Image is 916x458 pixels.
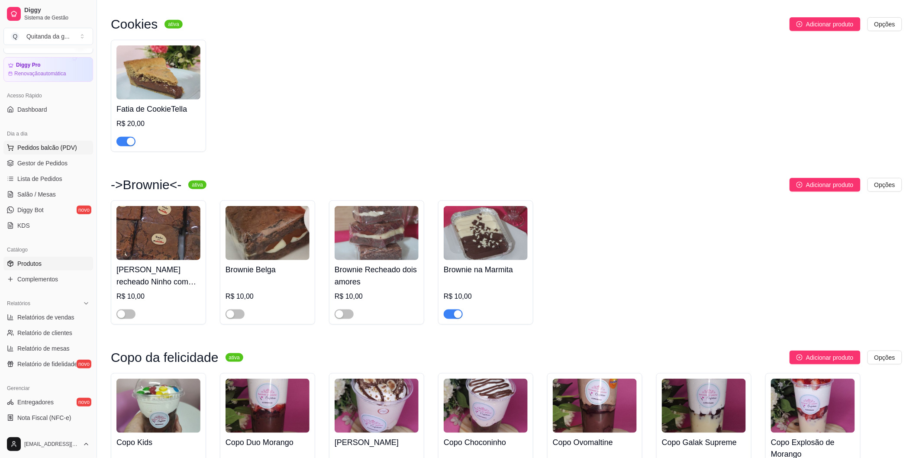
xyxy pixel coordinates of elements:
[3,141,93,155] button: Pedidos balcão (PDV)
[806,19,854,29] span: Adicionar produto
[3,257,93,271] a: Produtos
[226,264,310,276] h4: Brownie Belga
[3,243,93,257] div: Catálogo
[444,206,528,260] img: product-image
[116,206,200,260] img: product-image
[3,57,93,82] a: Diggy ProRenovaçãoautomática
[790,351,861,364] button: Adicionar produto
[24,6,90,14] span: Diggy
[3,89,93,103] div: Acesso Rápido
[553,379,637,433] img: product-image
[3,203,93,217] a: Diggy Botnovo
[111,180,181,190] h3: ->Brownie<-
[24,441,79,448] span: [EMAIL_ADDRESS][DOMAIN_NAME]
[116,436,200,448] h4: Copo Kids
[116,45,200,100] img: product-image
[444,436,528,448] h4: Copo Choconinho
[3,342,93,355] a: Relatório de mesas
[116,291,200,302] div: R$ 10,00
[17,275,58,284] span: Complementos
[226,353,243,362] sup: ativa
[335,264,419,288] h4: Brownie Recheado dois amores
[335,206,419,260] img: product-image
[17,313,74,322] span: Relatórios de vendas
[444,291,528,302] div: R$ 10,00
[17,174,62,183] span: Lista de Pedidos
[188,181,206,189] sup: ativa
[3,395,93,409] a: Entregadoresnovo
[17,190,56,199] span: Salão / Mesas
[3,172,93,186] a: Lista de Pedidos
[3,357,93,371] a: Relatório de fidelidadenovo
[797,21,803,27] span: plus-circle
[116,103,200,115] h4: Fatia de CookieTella
[17,413,71,422] span: Nota Fiscal (NFC-e)
[3,434,93,455] button: [EMAIL_ADDRESS][DOMAIN_NAME]
[17,398,54,406] span: Entregadores
[771,379,855,433] img: product-image
[553,436,637,448] h4: Copo Ovomaltine
[111,352,219,363] h3: Copo da felicidade
[116,264,200,288] h4: [PERSON_NAME] recheado Ninho com Nutella
[444,264,528,276] h4: Brownie na Marmita
[17,143,77,152] span: Pedidos balcão (PDV)
[3,326,93,340] a: Relatório de clientes
[806,180,854,190] span: Adicionar produto
[111,19,158,29] h3: Cookies
[797,355,803,361] span: plus-circle
[335,379,419,433] img: product-image
[3,156,93,170] a: Gestor de Pedidos
[17,159,68,168] span: Gestor de Pedidos
[116,119,200,129] div: R$ 20,00
[3,127,93,141] div: Dia a dia
[335,291,419,302] div: R$ 10,00
[3,3,93,24] a: DiggySistema de Gestão
[226,291,310,302] div: R$ 10,00
[868,178,902,192] button: Opções
[17,360,77,368] span: Relatório de fidelidade
[868,351,902,364] button: Opções
[17,344,70,353] span: Relatório de mesas
[226,436,310,448] h4: Copo Duo Morango
[868,17,902,31] button: Opções
[790,178,861,192] button: Adicionar produto
[874,19,895,29] span: Opções
[874,353,895,362] span: Opções
[17,221,30,230] span: KDS
[7,300,30,307] span: Relatórios
[3,272,93,286] a: Complementos
[806,353,854,362] span: Adicionar produto
[26,32,70,41] div: Quitanda da g ...
[335,436,419,448] h4: [PERSON_NAME]
[662,379,746,433] img: product-image
[662,436,746,448] h4: Copo Galak Supreme
[116,379,200,433] img: product-image
[3,426,93,440] a: Controle de caixa
[3,187,93,201] a: Salão / Mesas
[17,429,65,438] span: Controle de caixa
[17,259,42,268] span: Produtos
[17,329,72,337] span: Relatório de clientes
[226,379,310,433] img: product-image
[444,379,528,433] img: product-image
[790,17,861,31] button: Adicionar produto
[16,62,41,68] article: Diggy Pro
[3,411,93,425] a: Nota Fiscal (NFC-e)
[226,206,310,260] img: product-image
[797,182,803,188] span: plus-circle
[874,180,895,190] span: Opções
[3,310,93,324] a: Relatórios de vendas
[3,219,93,232] a: KDS
[11,32,19,41] span: Q
[3,381,93,395] div: Gerenciar
[17,206,44,214] span: Diggy Bot
[3,103,93,116] a: Dashboard
[14,70,66,77] article: Renovação automática
[17,105,47,114] span: Dashboard
[164,20,182,29] sup: ativa
[3,28,93,45] button: Select a team
[24,14,90,21] span: Sistema de Gestão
